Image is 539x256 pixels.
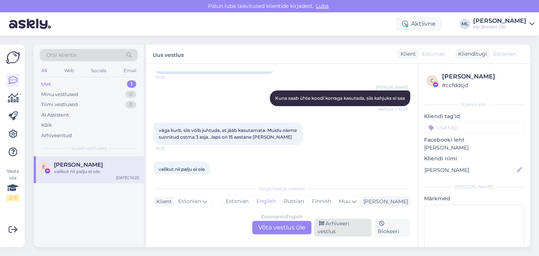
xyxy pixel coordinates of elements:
img: Askly Logo [6,50,20,65]
input: Lisa tag [424,122,524,133]
div: Socials [89,66,108,75]
span: Estonian [178,197,201,206]
input: Lisa nimi [424,166,515,174]
div: Valige keel ja vastake [153,185,410,192]
div: Web [63,66,76,75]
div: Aktiivne [396,17,442,31]
div: valikut nii palju ei ole [54,168,139,175]
div: Arhiveeri vestlus [314,219,372,237]
span: väga kurb, siis võib juhtuda, et jääb kasutamata. Muidu oleme sunnitud ostma 3 asja...laps on 15 ... [159,127,298,140]
div: Kliendi info [424,101,524,108]
div: [PERSON_NAME] [360,198,408,206]
span: c [430,78,434,83]
span: [PERSON_NAME] [376,84,408,90]
p: Kliendi tag'id [424,112,524,120]
span: Muu [339,198,350,204]
div: ML [460,19,470,29]
p: [PERSON_NAME] [424,144,524,152]
span: E [42,164,45,170]
div: All [40,66,48,75]
span: Nähtud ✓ 10:24 [378,107,408,112]
span: 10:22 [156,74,184,80]
div: # ccfddsjd [442,81,522,89]
div: [PERSON_NAME] [424,183,524,190]
div: Minu vestlused [41,91,78,98]
span: Luba [314,3,331,9]
div: Russian [280,196,308,207]
div: Kõik [41,121,52,129]
div: AI Assistent [41,111,69,119]
div: Estonian [222,196,252,207]
span: Evelin Trei [54,161,103,168]
span: Estonian [422,50,445,58]
p: Facebooki leht [424,136,524,144]
div: 1 [127,80,136,88]
a: [PERSON_NAME]My Breden OÜ [473,18,535,30]
div: [PERSON_NAME] [473,18,526,24]
span: Otsi kliente [46,51,76,59]
div: Estonian to English [261,213,302,220]
div: 0 [125,101,136,108]
div: Email [122,66,138,75]
div: English [252,196,280,207]
span: valikut nii palju ei ole [159,166,205,172]
div: My Breden OÜ [473,24,526,30]
div: Uus [41,80,51,88]
div: 2 / 3 [6,195,19,201]
div: Klienditugi [455,50,487,58]
div: Klient [153,198,172,206]
div: Blokeeri [375,219,410,237]
div: Tiimi vestlused [41,101,78,108]
div: Klient [398,50,416,58]
div: [PERSON_NAME] [442,72,522,81]
span: Kuna saab ühte koodi korraga kasutada, siis kahjuks ei saa [275,95,405,101]
label: Uus vestlus [153,49,184,59]
span: Uued vestlused [71,145,106,152]
div: [DATE] 10:25 [116,175,139,181]
div: 0 [125,91,136,98]
div: Arhiveeritud [41,132,72,139]
p: Kliendi nimi [424,155,524,163]
div: Võta vestlus üle [252,221,311,234]
p: Märkmed [424,195,524,203]
div: Finnish [308,196,335,207]
div: Vaata siia [6,168,19,201]
span: Estonian [493,50,516,58]
span: 10:25 [156,145,184,151]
